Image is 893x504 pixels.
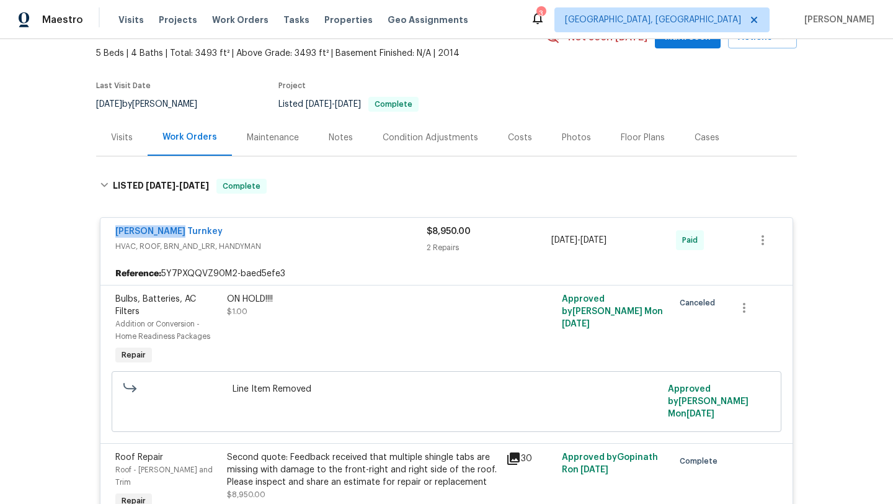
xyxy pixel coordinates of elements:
[111,132,133,144] div: Visits
[306,100,332,109] span: [DATE]
[427,227,471,236] span: $8,950.00
[113,179,209,194] h6: LISTED
[218,180,265,192] span: Complete
[562,295,663,328] span: Approved by [PERSON_NAME] M on
[278,100,419,109] span: Listed
[621,132,665,144] div: Floor Plans
[506,451,554,466] div: 30
[115,320,210,340] span: Addition or Conversion - Home Readiness Packages
[96,47,546,60] span: 5 Beds | 4 Baths | Total: 3493 ft² | Above Grade: 3493 ft² | Basement Finished: N/A | 2014
[799,14,874,26] span: [PERSON_NAME]
[278,82,306,89] span: Project
[565,14,741,26] span: [GEOGRAPHIC_DATA], [GEOGRAPHIC_DATA]
[100,263,793,285] div: 5Y7PXQQVZ90M2-baed5efe3
[117,349,151,361] span: Repair
[580,466,608,474] span: [DATE]
[227,451,499,488] div: Second quote: Feedback received that multiple shingle tabs are missing with damage to the front-r...
[115,227,223,236] a: [PERSON_NAME] Turnkey
[580,236,606,245] span: [DATE]
[42,14,83,26] span: Maestro
[115,268,161,280] b: Reference:
[562,320,590,328] span: [DATE]
[324,14,373,26] span: Properties
[212,14,269,26] span: Work Orders
[179,181,209,190] span: [DATE]
[96,97,212,112] div: by [PERSON_NAME]
[388,14,468,26] span: Geo Assignments
[162,131,217,143] div: Work Orders
[329,132,353,144] div: Notes
[680,455,722,467] span: Complete
[306,100,361,109] span: -
[115,240,427,253] span: HVAC, ROOF, BRN_AND_LRR, HANDYMAN
[227,308,247,315] span: $1.00
[562,132,591,144] div: Photos
[551,234,606,246] span: -
[227,491,265,498] span: $8,950.00
[562,453,658,474] span: Approved by Gopinath R on
[383,132,478,144] div: Condition Adjustments
[335,100,361,109] span: [DATE]
[146,181,175,190] span: [DATE]
[283,16,309,24] span: Tasks
[682,234,703,246] span: Paid
[118,14,144,26] span: Visits
[96,100,122,109] span: [DATE]
[115,453,163,462] span: Roof Repair
[159,14,197,26] span: Projects
[427,241,551,254] div: 2 Repairs
[551,236,577,245] span: [DATE]
[115,466,213,486] span: Roof - [PERSON_NAME] and Trim
[686,410,714,418] span: [DATE]
[115,295,196,316] span: Bulbs, Batteries, AC Filters
[680,297,720,309] span: Canceled
[695,132,719,144] div: Cases
[370,101,417,108] span: Complete
[96,166,797,206] div: LISTED [DATE]-[DATE]Complete
[247,132,299,144] div: Maintenance
[146,181,209,190] span: -
[233,383,661,395] span: Line Item Removed
[96,82,151,89] span: Last Visit Date
[227,293,499,305] div: ON HOLD!!!!
[508,132,532,144] div: Costs
[668,385,749,418] span: Approved by [PERSON_NAME] M on
[536,7,545,20] div: 3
